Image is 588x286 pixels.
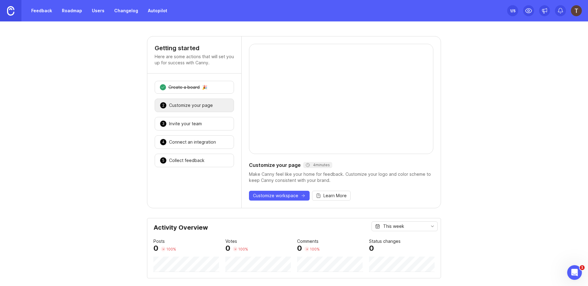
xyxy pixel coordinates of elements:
[13,137,103,144] div: Autopilot
[312,191,351,201] button: Learn More
[160,157,167,164] div: 5
[169,102,213,108] div: Customize your page
[13,123,50,130] span: Search for help
[202,85,207,89] div: 🎉
[571,5,582,16] img: Timothy Klint
[13,160,103,167] div: Admin roles
[238,246,248,252] div: 100 %
[9,120,114,133] button: Search for help
[169,157,205,164] div: Collect feedback
[111,5,142,16] a: Changelog
[27,103,50,109] div: Canny Bot
[13,171,103,178] div: Salesforce integration
[13,97,25,109] img: Profile image for Canny Bot
[9,158,114,169] div: Admin roles
[88,5,108,16] a: Users
[9,135,114,146] div: Autopilot
[323,193,347,199] span: Learn More
[225,245,230,252] div: 0
[160,139,167,145] div: 4
[13,149,103,155] div: Jira integration
[383,223,404,230] div: This week
[82,191,123,216] button: Help
[297,245,302,252] div: 0
[41,191,81,216] button: Messages
[249,161,433,169] div: Customize your page
[58,5,86,16] a: Roadmap
[169,121,202,127] div: Invite your team
[155,44,234,52] h4: Getting started
[51,103,68,109] div: • [DATE]
[153,245,158,252] div: 0
[51,206,72,211] span: Messages
[12,64,110,75] p: How can we help?
[168,84,200,90] div: Create a board
[169,139,216,145] div: Connect an integration
[507,5,518,16] button: 1/5
[9,146,114,158] div: Jira integration
[249,191,310,201] button: Customize workspace
[153,238,165,245] div: Posts
[7,6,14,16] img: Canny Home
[89,10,101,22] img: Profile image for Jacques
[6,92,116,114] div: Profile image for Canny BotDo you still have any questions? I'm also happy to pass you to one of ...
[428,224,437,229] svg: toggle icon
[160,120,167,127] div: 3
[510,6,515,15] div: 1 /5
[160,102,167,109] div: 2
[105,10,116,21] div: Close
[369,238,401,245] div: Status changes
[12,12,20,21] img: logo
[155,54,234,66] p: Here are some actions that will set you up for success with Canny.
[28,5,56,16] a: Feedback
[144,5,171,16] a: Autopilot
[306,163,330,167] div: 4 minutes
[253,193,298,199] span: Customize workspace
[580,265,585,270] span: 1
[13,88,110,94] div: Recent message
[225,238,237,245] div: Votes
[6,82,116,115] div: Recent messageProfile image for Canny BotDo you still have any questions? I'm also happy to pass ...
[12,43,110,64] p: Hi [PERSON_NAME]! 👋
[27,97,297,102] span: Do you still have any questions? I'm also happy to pass you to one of our humans here at [GEOGRAP...
[369,245,374,252] div: 0
[97,206,107,211] span: Help
[310,246,320,252] div: 100 %
[249,171,433,183] div: Make Canny feel like your home for feedback. Customize your logo and color scheme to keep Canny c...
[166,246,176,252] div: 100 %
[13,206,27,211] span: Home
[153,224,435,235] div: Activity Overview
[9,169,114,180] div: Salesforce integration
[567,265,582,280] iframe: Intercom live chat
[297,238,318,245] div: Comments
